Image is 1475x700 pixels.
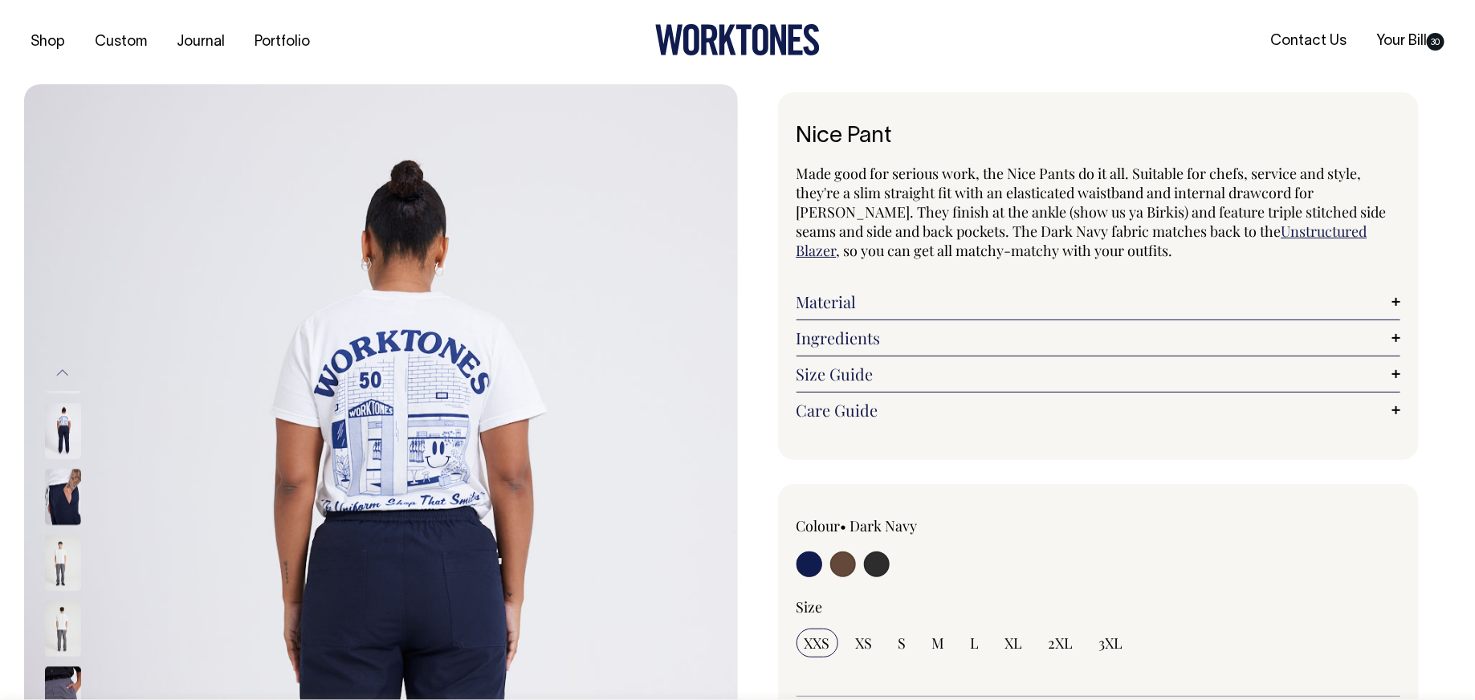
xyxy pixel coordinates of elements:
[1427,33,1444,51] span: 30
[1264,28,1353,55] a: Contact Us
[1005,633,1023,653] span: XL
[45,469,81,525] img: dark-navy
[848,629,881,657] input: XS
[924,629,953,657] input: M
[963,629,988,657] input: L
[797,164,1387,241] span: Made good for serious work, the Nice Pants do it all. Suitable for chefs, service and style, they...
[88,29,153,55] a: Custom
[797,516,1038,535] div: Colour
[1091,629,1131,657] input: 3XL
[24,29,71,55] a: Shop
[45,535,81,591] img: charcoal
[797,401,1401,420] a: Care Guide
[797,597,1401,617] div: Size
[1370,28,1451,55] a: Your Bill30
[841,516,847,535] span: •
[1041,629,1082,657] input: 2XL
[997,629,1031,657] input: XL
[797,292,1401,311] a: Material
[797,124,1401,149] h1: Nice Pant
[170,29,231,55] a: Journal
[45,337,81,393] img: dark-navy
[797,629,838,657] input: XXS
[850,516,918,535] label: Dark Navy
[797,222,1367,260] a: Unstructured Blazer
[932,633,945,653] span: M
[1099,633,1123,653] span: 3XL
[898,633,907,653] span: S
[805,633,830,653] span: XXS
[837,241,1173,260] span: , so you can get all matchy-matchy with your outfits.
[971,633,980,653] span: L
[890,629,915,657] input: S
[51,355,75,391] button: Previous
[797,364,1401,384] a: Size Guide
[45,403,81,459] img: dark-navy
[856,633,873,653] span: XS
[248,29,316,55] a: Portfolio
[797,328,1401,348] a: Ingredients
[1049,633,1074,653] span: 2XL
[45,600,81,657] img: charcoal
